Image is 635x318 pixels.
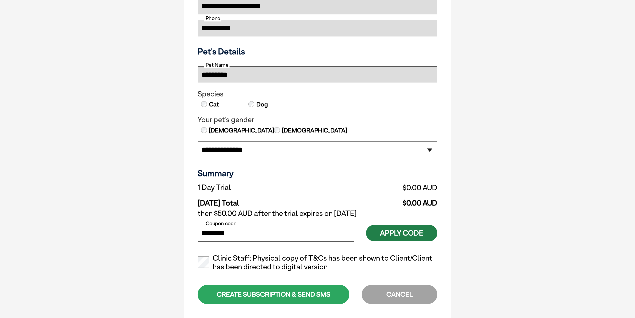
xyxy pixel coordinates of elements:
h3: Pet's Details [195,46,440,56]
label: Clinic Staff: Physical copy of T&Cs has been shown to Client/Client has been directed to digital ... [198,254,437,271]
td: then $50.00 AUD after the trial expires on [DATE] [198,208,437,220]
td: $0.00 AUD [328,182,437,194]
div: CANCEL [362,285,437,304]
h3: Summary [198,168,437,178]
legend: Your pet's gender [198,115,437,124]
button: Apply Code [366,225,437,241]
label: Phone [204,15,221,21]
div: CREATE SUBSCRIPTION & SEND SMS [198,285,349,304]
td: [DATE] Total [198,194,328,208]
label: Coupon code [204,221,238,227]
td: 1 Day Trial [198,182,328,194]
legend: Species [198,90,437,98]
td: $0.00 AUD [328,194,437,208]
input: Clinic Staff: Physical copy of T&Cs has been shown to Client/Client has been directed to digital ... [198,256,209,268]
